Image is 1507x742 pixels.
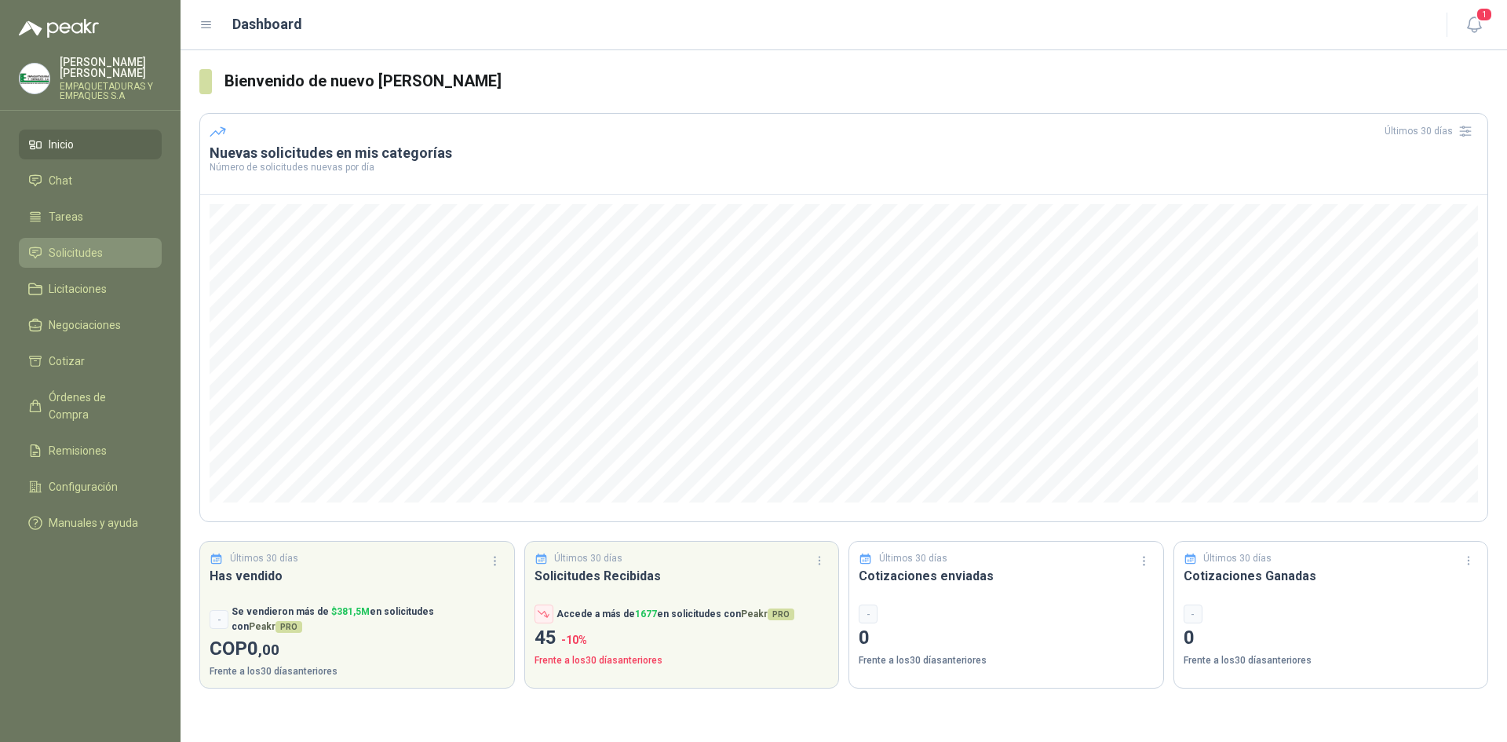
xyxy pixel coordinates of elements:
p: Frente a los 30 días anteriores [210,664,505,679]
p: Frente a los 30 días anteriores [535,653,830,668]
p: Frente a los 30 días anteriores [1184,653,1479,668]
p: 0 [1184,623,1479,653]
p: COP [210,634,505,664]
a: Inicio [19,130,162,159]
h1: Dashboard [232,13,302,35]
h3: Bienvenido de nuevo [PERSON_NAME] [224,69,1488,93]
a: Negociaciones [19,310,162,340]
h3: Cotizaciones Ganadas [1184,566,1479,586]
p: Últimos 30 días [554,551,622,566]
span: Peakr [249,621,302,632]
p: Últimos 30 días [879,551,947,566]
img: Company Logo [20,64,49,93]
span: -10 % [561,634,587,646]
span: Remisiones [49,442,107,459]
span: Chat [49,172,72,189]
span: PRO [275,621,302,633]
a: Tareas [19,202,162,232]
a: Chat [19,166,162,196]
span: Órdenes de Compra [49,389,147,423]
span: Peakr [741,609,794,620]
span: Configuración [49,478,118,495]
p: Últimos 30 días [1203,551,1272,566]
span: Manuales y ayuda [49,514,138,532]
img: Logo peakr [19,19,99,38]
span: Cotizar [49,353,85,370]
span: Tareas [49,208,83,225]
span: Licitaciones [49,280,107,298]
a: Solicitudes [19,238,162,268]
p: 0 [859,623,1154,653]
span: ,00 [258,641,279,659]
p: [PERSON_NAME] [PERSON_NAME] [60,57,162,79]
h3: Solicitudes Recibidas [535,566,830,586]
a: Licitaciones [19,274,162,304]
h3: Has vendido [210,566,505,586]
span: $ 381,5M [331,606,370,617]
h3: Nuevas solicitudes en mis categorías [210,144,1478,163]
a: Configuración [19,472,162,502]
p: Número de solicitudes nuevas por día [210,163,1478,172]
a: Órdenes de Compra [19,382,162,429]
h3: Cotizaciones enviadas [859,566,1154,586]
div: - [210,610,228,629]
button: 1 [1460,11,1488,39]
p: Se vendieron más de en solicitudes con [232,605,505,634]
a: Manuales y ayuda [19,508,162,538]
p: EMPAQUETADURAS Y EMPAQUES S.A [60,82,162,101]
div: - [1184,605,1202,623]
span: Negociaciones [49,316,121,334]
div: - [859,605,878,623]
p: Accede a más de en solicitudes con [556,607,794,622]
span: PRO [768,609,794,620]
span: 1 [1476,7,1493,22]
span: Solicitudes [49,244,103,261]
p: Últimos 30 días [230,551,298,566]
a: Remisiones [19,436,162,466]
p: 45 [535,623,830,653]
span: 0 [247,638,279,660]
div: Últimos 30 días [1385,119,1478,144]
a: Cotizar [19,346,162,376]
p: Frente a los 30 días anteriores [859,653,1154,668]
span: 1677 [635,609,657,620]
span: Inicio [49,136,74,153]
